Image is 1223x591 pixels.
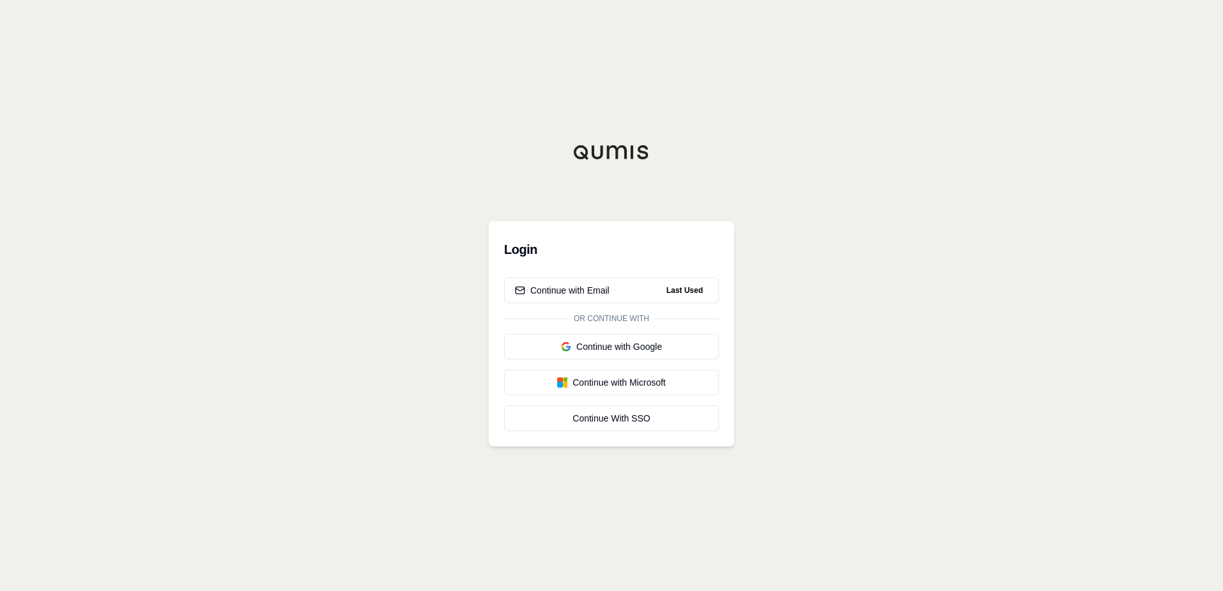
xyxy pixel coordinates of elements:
div: Continue with Email [515,284,610,297]
a: Continue With SSO [504,406,719,431]
div: Continue with Microsoft [515,376,708,389]
img: Qumis [573,145,650,160]
div: Continue With SSO [515,412,708,425]
button: Continue with Google [504,334,719,359]
span: Last Used [661,283,708,298]
span: Or continue with [569,313,654,324]
button: Continue with Microsoft [504,370,719,395]
h3: Login [504,237,719,262]
button: Continue with EmailLast Used [504,278,719,303]
div: Continue with Google [515,340,708,353]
